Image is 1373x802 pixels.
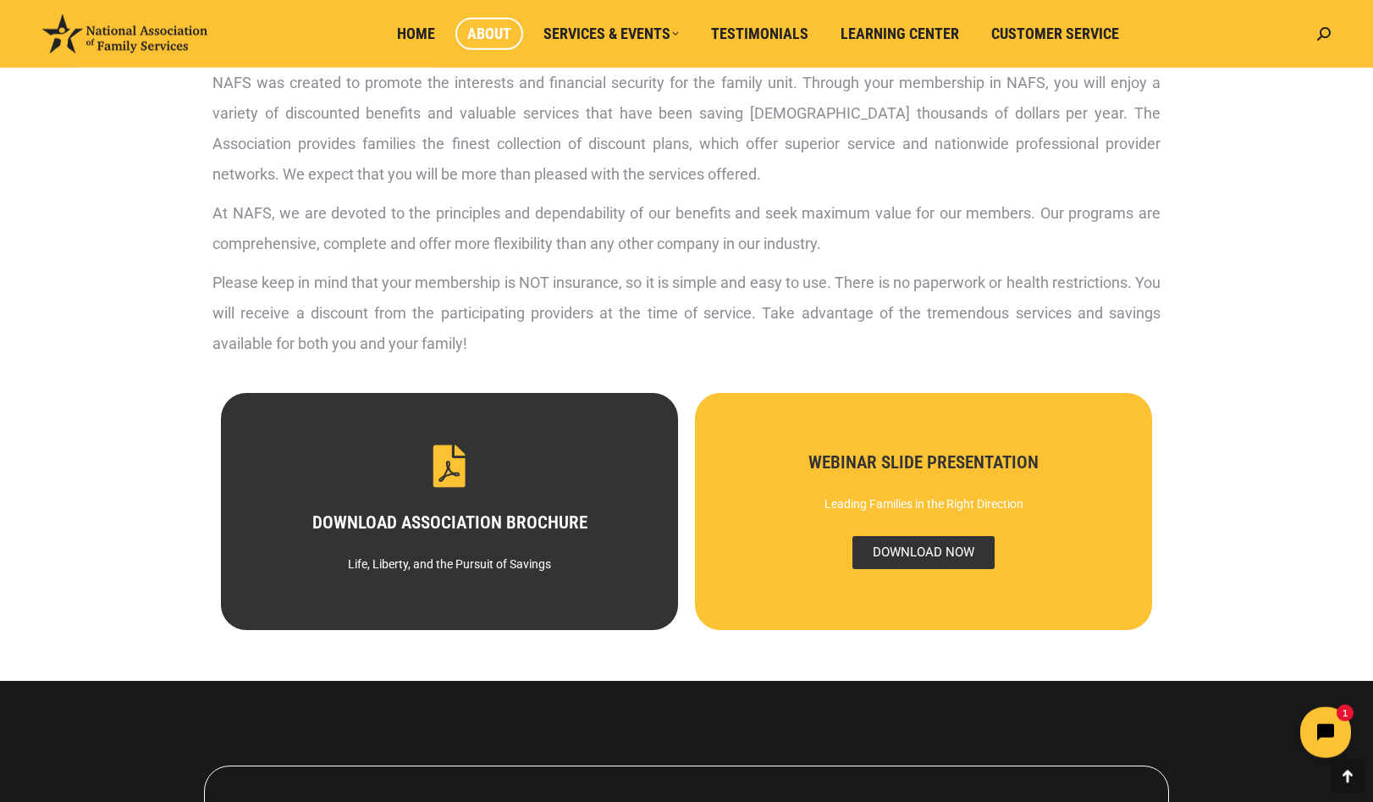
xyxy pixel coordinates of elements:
[212,68,1161,190] p: NAFS was created to promote the interests and financial security for the family unit. Through you...
[991,25,1119,43] span: Customer Service
[841,25,959,43] span: Learning Center
[42,14,207,53] img: National Association of Family Services
[385,18,447,50] a: Home
[212,198,1161,259] p: At NAFS, we are devoted to the principles and dependability of our benefits and seek maximum valu...
[1074,693,1365,772] iframe: Tidio Chat
[251,549,648,579] div: Life, Liberty, and the Pursuit of Savings
[979,18,1131,50] a: Customer Service
[397,25,435,43] span: Home
[543,25,679,43] span: Services & Events
[699,18,820,50] a: Testimonials
[467,25,511,43] span: About
[455,18,523,50] a: About
[711,25,808,43] span: Testimonials
[852,536,995,569] span: DOWNLOAD NOW
[695,393,1152,630] a: WEBINAR SLIDE PRESENTATION Leading Families in the Right Direction DOWNLOAD NOW
[829,18,971,50] a: Learning Center
[725,454,1122,472] h3: WEBINAR SLIDE PRESENTATION
[725,489,1122,519] div: Leading Families in the Right Direction
[212,268,1161,359] p: Please keep in mind that your membership is NOT insurance, so it is simple and easy to use. There...
[251,514,648,532] h3: DOWNLOAD ASSOCIATION BROCHURE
